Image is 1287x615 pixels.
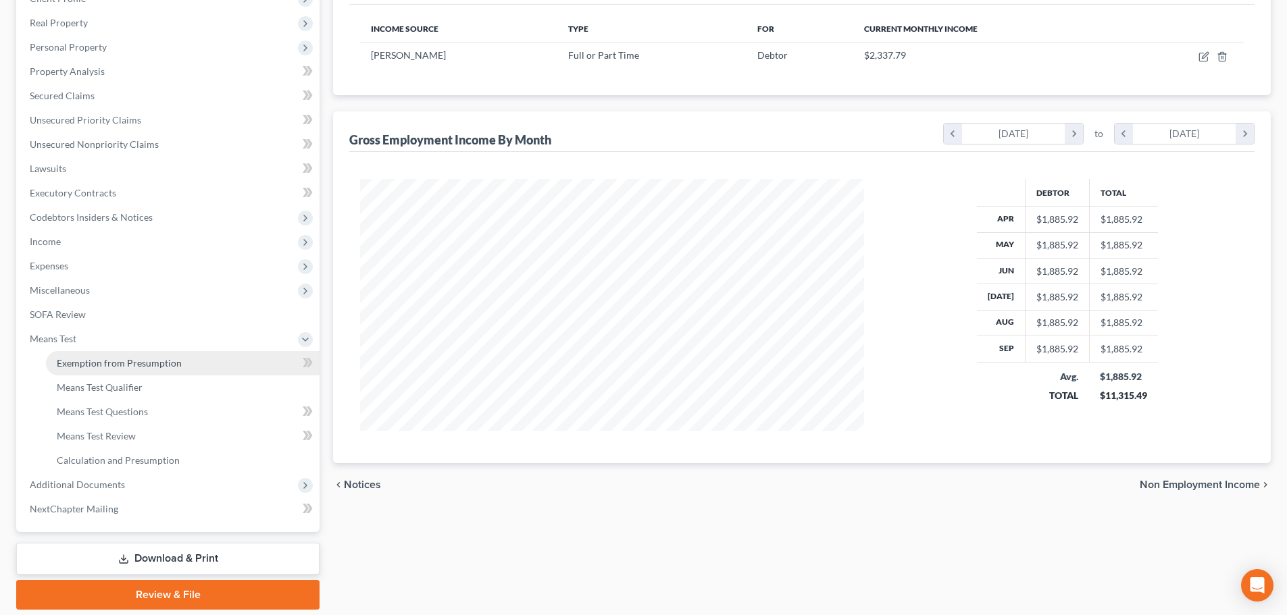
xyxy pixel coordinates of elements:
[1036,389,1078,402] div: TOTAL
[371,49,446,61] span: [PERSON_NAME]
[1236,124,1254,144] i: chevron_right
[16,543,320,574] a: Download & Print
[30,284,90,296] span: Miscellaneous
[568,49,639,61] span: Full or Part Time
[30,17,88,28] span: Real Property
[46,400,320,424] a: Means Test Questions
[349,132,551,148] div: Gross Employment Income By Month
[333,479,381,490] button: chevron_left Notices
[19,84,320,108] a: Secured Claims
[30,41,107,53] span: Personal Property
[19,132,320,157] a: Unsecured Nonpriority Claims
[1036,213,1078,226] div: $1,885.92
[30,236,61,247] span: Income
[19,157,320,181] a: Lawsuits
[57,454,180,466] span: Calculation and Presumption
[16,580,320,610] a: Review & File
[864,49,906,61] span: $2,337.79
[1089,207,1158,232] td: $1,885.92
[962,124,1065,144] div: [DATE]
[30,479,125,490] span: Additional Documents
[1115,124,1133,144] i: chevron_left
[1140,479,1260,490] span: Non Employment Income
[1241,569,1273,601] div: Open Intercom Messenger
[1089,232,1158,258] td: $1,885.92
[1089,336,1158,362] td: $1,885.92
[1036,342,1078,356] div: $1,885.92
[30,260,68,271] span: Expenses
[46,375,320,400] a: Means Test Qualifier
[30,138,159,150] span: Unsecured Nonpriority Claims
[30,211,153,223] span: Codebtors Insiders & Notices
[1100,389,1147,402] div: $11,315.49
[568,24,588,34] span: Type
[1260,479,1271,490] i: chevron_right
[1065,124,1083,144] i: chevron_right
[19,181,320,205] a: Executory Contracts
[57,430,136,442] span: Means Test Review
[57,357,182,369] span: Exemption from Presumption
[864,24,978,34] span: Current Monthly Income
[1140,479,1271,490] button: Non Employment Income chevron_right
[1094,127,1103,140] span: to
[977,336,1026,362] th: Sep
[1089,179,1158,206] th: Total
[57,406,148,417] span: Means Test Questions
[1036,370,1078,383] div: Avg.
[19,108,320,132] a: Unsecured Priority Claims
[30,90,95,101] span: Secured Claims
[30,187,116,198] span: Executory Contracts
[977,232,1026,258] th: May
[30,65,105,77] span: Property Analysis
[977,284,1026,310] th: [DATE]
[977,310,1026,336] th: Aug
[30,333,76,344] span: Means Test
[1089,310,1158,336] td: $1,885.92
[30,309,86,320] span: SOFA Review
[1036,290,1078,304] div: $1,885.92
[757,49,788,61] span: Debtor
[19,302,320,327] a: SOFA Review
[1100,370,1147,383] div: $1,885.92
[333,479,344,490] i: chevron_left
[1089,258,1158,284] td: $1,885.92
[46,424,320,448] a: Means Test Review
[30,503,118,514] span: NextChapter Mailing
[30,114,141,126] span: Unsecured Priority Claims
[1025,179,1089,206] th: Debtor
[1036,265,1078,278] div: $1,885.92
[1089,284,1158,310] td: $1,885.92
[944,124,962,144] i: chevron_left
[977,207,1026,232] th: Apr
[371,24,438,34] span: Income Source
[19,497,320,521] a: NextChapter Mailing
[30,163,66,174] span: Lawsuits
[46,448,320,473] a: Calculation and Presumption
[46,351,320,375] a: Exemption from Presumption
[977,258,1026,284] th: Jun
[344,479,381,490] span: Notices
[1036,316,1078,329] div: $1,885.92
[1036,238,1078,252] div: $1,885.92
[19,59,320,84] a: Property Analysis
[57,381,143,393] span: Means Test Qualifier
[757,24,774,34] span: For
[1133,124,1236,144] div: [DATE]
